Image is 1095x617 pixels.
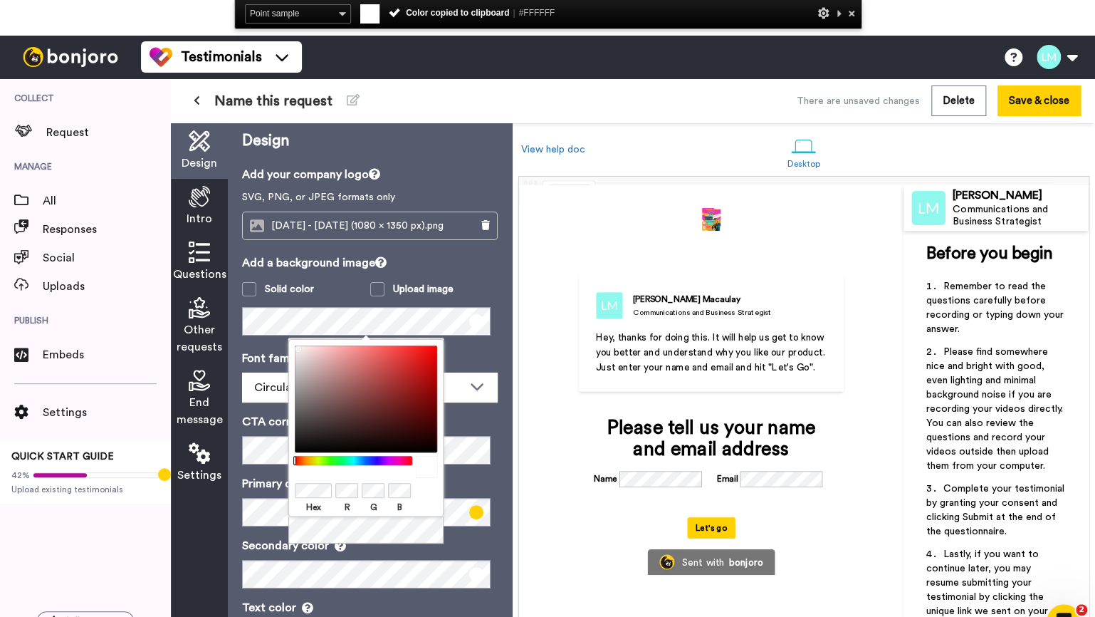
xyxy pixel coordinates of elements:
[335,501,358,514] label: R
[46,124,171,141] span: Request
[214,91,332,111] span: Name this request
[242,130,498,152] p: Design
[242,254,498,271] p: Add a background image
[594,418,829,460] div: Please tell us your name and email address
[926,347,1066,471] span: Please find somewhere nice and bright with good, even lighting and minimal background noise if yo...
[687,517,735,539] button: Let's go
[787,159,821,169] div: Desktop
[729,557,763,567] div: bonjoro
[953,204,1088,228] div: Communications and Business Strategist
[648,549,775,574] a: Bonjoro LogoSent withbonjoro
[911,191,945,225] img: Profile Image
[844,4,859,22] div: Close and Stop Picking
[702,208,721,231] img: 2d1cd7ca-936d-46e7-a65e-fb3e97c182ee
[594,472,617,485] label: Name
[521,145,585,155] a: View help doc
[43,192,171,209] span: All
[11,470,30,481] span: 42%
[11,484,159,495] span: Upload existing testimonials
[242,166,498,183] p: Add your company logo
[633,294,771,306] div: [PERSON_NAME] Macaulay
[997,85,1081,116] button: Save & close
[173,266,226,283] span: Questions
[518,8,555,18] span: #FFFFFF
[931,85,986,116] button: Delete
[295,501,332,514] label: Hex
[716,472,738,485] label: Email
[393,282,454,296] div: Upload image
[43,346,171,363] span: Embeds
[242,190,498,204] p: SVG, PNG, or JPEG formats only
[659,554,674,569] img: Bonjoro Logo
[242,599,498,616] p: Text color
[816,4,830,22] div: Options
[388,8,555,18] span: Color copied to clipboard
[242,350,498,367] p: Font family (Google fonts)
[150,46,172,68] img: tm-color.svg
[833,4,844,22] div: Collapse This Panel
[596,292,623,319] img: Communications and Business Strategist
[182,155,217,172] span: Design
[177,467,221,484] span: Settings
[633,307,771,318] div: Communications and Business Strategist
[242,413,498,430] p: CTA corner roundness (px)
[187,210,212,227] span: Intro
[158,468,171,481] div: Tooltip anchor
[271,220,451,232] span: [DATE] - [DATE] (1080 x 1350 px).png
[181,47,262,67] span: Testimonials
[780,127,828,176] a: Desktop
[242,475,498,492] p: Primary color
[513,8,515,18] span: |
[17,47,124,67] img: bj-logo-header-white.svg
[1076,604,1087,616] span: 2
[177,394,223,428] span: End message
[11,452,114,462] span: QUICK START GUIDE
[388,501,411,514] label: B
[926,281,1067,334] span: Remember to read the questions carefully before recording or typing down your answer.
[43,249,171,266] span: Social
[254,382,296,393] span: Circular
[43,278,171,295] span: Uploads
[926,484,1067,536] span: Complete your testimonial by granting your consent and clicking Submit at the end of the question...
[265,282,314,296] div: Solid color
[362,501,384,514] label: G
[682,557,725,567] div: Sent with
[242,537,498,554] p: Secondary color
[926,245,1052,262] span: Before you begin
[43,404,171,421] span: Settings
[177,321,222,356] span: Other requests
[43,221,171,238] span: Responses
[797,94,920,108] div: There are unsaved changes
[953,189,1088,202] div: [PERSON_NAME]
[596,332,828,372] span: Hey, thanks for doing this. It will help us get to know you better and understand why you like ou...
